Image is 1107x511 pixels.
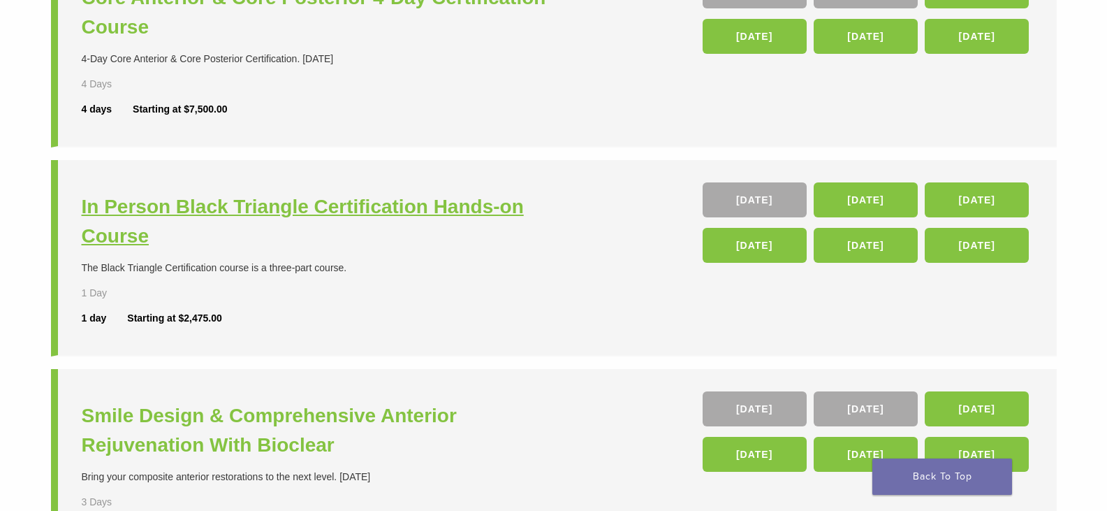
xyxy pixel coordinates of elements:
[82,286,153,301] div: 1 Day
[703,182,1033,270] div: , , , , ,
[925,437,1029,472] a: [DATE]
[814,437,918,472] a: [DATE]
[814,182,918,217] a: [DATE]
[703,182,807,217] a: [DATE]
[127,311,221,326] div: Starting at $2,475.00
[82,77,153,92] div: 4 Days
[925,228,1029,263] a: [DATE]
[82,311,128,326] div: 1 day
[925,391,1029,426] a: [DATE]
[82,261,557,275] div: The Black Triangle Certification course is a three-part course.
[82,470,557,484] div: Bring your composite anterior restorations to the next level. [DATE]
[703,391,1033,479] div: , , , , ,
[703,228,807,263] a: [DATE]
[872,459,1012,495] a: Back To Top
[133,102,227,117] div: Starting at $7,500.00
[703,19,807,54] a: [DATE]
[82,102,133,117] div: 4 days
[814,228,918,263] a: [DATE]
[82,52,557,66] div: 4-Day Core Anterior & Core Posterior Certification. [DATE]
[82,495,153,510] div: 3 Days
[925,182,1029,217] a: [DATE]
[82,192,557,251] a: In Person Black Triangle Certification Hands-on Course
[703,437,807,472] a: [DATE]
[82,401,557,460] a: Smile Design & Comprehensive Anterior Rejuvenation With Bioclear
[703,391,807,426] a: [DATE]
[814,391,918,426] a: [DATE]
[925,19,1029,54] a: [DATE]
[814,19,918,54] a: [DATE]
